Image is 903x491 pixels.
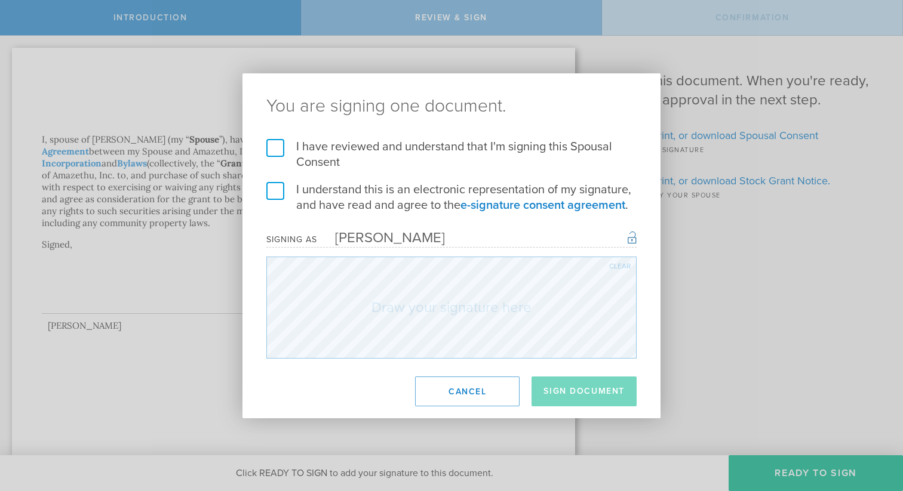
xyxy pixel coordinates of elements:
label: I have reviewed and understand that I'm signing this Spousal Consent [266,139,637,170]
a: e-signature consent agreement [460,198,625,212]
div: [PERSON_NAME] [317,229,445,246]
iframe: Chat Widget [843,398,903,455]
ng-pluralize: You are signing one document. [266,97,637,115]
label: I understand this is an electronic representation of my signature, and have read and agree to the . [266,182,637,213]
button: Cancel [415,376,520,406]
div: Signing as [266,234,317,245]
button: Sign Document [532,376,637,406]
